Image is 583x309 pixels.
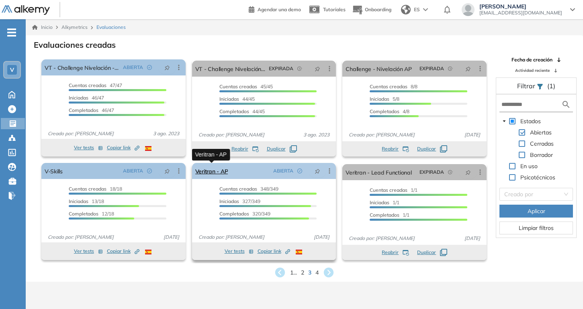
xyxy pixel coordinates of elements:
[69,198,88,204] span: Iniciadas
[69,211,114,217] span: 12/18
[382,249,399,256] span: Reabrir
[123,64,143,71] span: ABIERTA
[258,6,301,12] span: Agendar una demo
[547,81,555,91] span: (1)
[219,198,260,204] span: 327/349
[346,131,418,138] span: Creado por: [PERSON_NAME]
[45,234,117,241] span: Creado por: [PERSON_NAME]
[519,224,554,232] span: Limpiar filtros
[370,83,417,89] span: 8/8
[346,164,411,180] a: Veritran - Lead Functional
[448,66,453,71] span: field-time
[225,246,254,256] button: Ver tests
[195,131,268,138] span: Creado por: [PERSON_NAME]
[69,186,122,192] span: 18/18
[543,270,583,309] iframe: Chat Widget
[69,82,122,88] span: 47/47
[158,61,176,74] button: pushpin
[417,249,436,256] span: Duplicar
[528,139,555,148] span: Cerradas
[370,212,409,218] span: 1/1
[515,67,550,73] span: Actividad reciente
[370,108,409,114] span: 4/8
[74,143,103,152] button: Ver tests
[309,165,326,177] button: pushpin
[382,145,399,152] span: Reabrir
[530,151,553,159] span: Borrador
[417,145,436,152] span: Duplicar
[315,168,320,174] span: pushpin
[296,250,302,254] img: ESP
[45,59,120,75] a: VT - Challenge Nivelación - Lógica
[370,96,399,102] span: 5/8
[370,199,389,205] span: Iniciadas
[147,169,152,173] span: check-circle
[502,119,506,123] span: caret-down
[107,144,139,151] span: Copiar link
[461,131,483,138] span: [DATE]
[267,145,297,152] button: Duplicar
[323,6,346,12] span: Tutoriales
[164,168,170,174] span: pushpin
[465,65,471,72] span: pushpin
[511,56,552,63] span: Fecha de creación
[34,40,116,50] h3: Evaluaciones creadas
[69,95,104,101] span: 46/47
[370,108,399,114] span: Completados
[370,187,407,193] span: Cuentas creadas
[219,96,239,102] span: Iniciadas
[219,108,265,114] span: 44/45
[107,246,139,256] button: Copiar link
[160,234,182,241] span: [DATE]
[528,207,545,215] span: Aplicar
[123,167,143,175] span: ABIERTA
[145,146,151,151] img: ESP
[370,83,407,89] span: Cuentas creadas
[69,107,98,113] span: Completados
[164,64,170,71] span: pushpin
[145,250,151,254] img: ESP
[561,100,571,110] img: search icon
[311,234,333,241] span: [DATE]
[520,174,555,181] span: Psicotécnicos
[370,199,399,205] span: 1/1
[315,268,319,277] span: 4
[2,5,50,15] img: Logo
[479,3,562,10] span: [PERSON_NAME]
[419,169,444,176] span: EXPIRADA
[219,83,273,89] span: 45/45
[219,211,270,217] span: 320/349
[69,198,104,204] span: 13/18
[107,143,139,152] button: Copiar link
[448,170,453,175] span: field-time
[69,82,106,88] span: Cuentas creadas
[520,118,541,125] span: Estados
[315,65,320,72] span: pushpin
[107,248,139,255] span: Copiar link
[158,165,176,177] button: pushpin
[219,108,249,114] span: Completados
[69,211,98,217] span: Completados
[297,169,302,173] span: check-circle
[258,248,290,255] span: Copiar link
[459,62,477,75] button: pushpin
[219,198,239,204] span: Iniciadas
[96,24,126,31] span: Evaluaciones
[461,235,483,242] span: [DATE]
[352,1,391,18] button: Onboarding
[192,149,230,161] div: Veritran - AP
[195,61,266,77] a: VT - Challenge Nivelación - Plataforma
[10,67,14,73] span: V
[219,186,278,192] span: 348/349
[32,24,53,31] a: Inicio
[519,116,542,126] span: Estados
[520,163,538,170] span: En uso
[300,131,333,138] span: 3 ago. 2023
[543,270,583,309] div: Widget de chat
[499,222,573,234] button: Limpiar filtros
[423,8,428,11] img: arrow
[519,173,557,182] span: Psicotécnicos
[370,212,399,218] span: Completados
[309,62,326,75] button: pushpin
[499,205,573,218] button: Aplicar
